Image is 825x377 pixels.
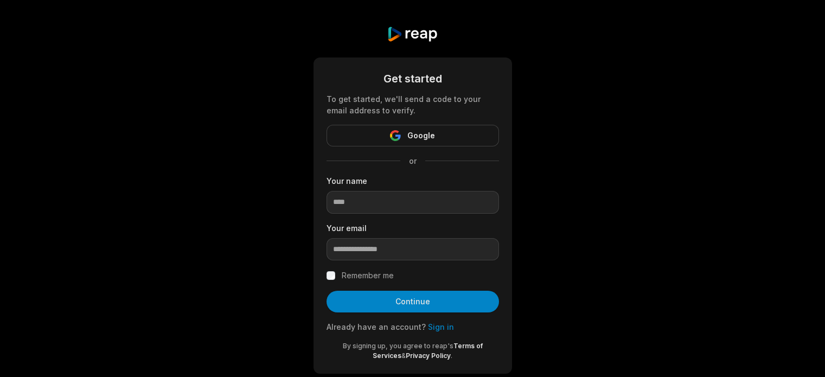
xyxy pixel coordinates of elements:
[327,93,499,116] div: To get started, we'll send a code to your email address to verify.
[327,125,499,146] button: Google
[387,26,438,42] img: reap
[400,155,425,167] span: or
[406,352,451,360] a: Privacy Policy
[343,342,453,350] span: By signing up, you agree to reap's
[407,129,435,142] span: Google
[428,322,454,331] a: Sign in
[327,322,426,331] span: Already have an account?
[327,291,499,312] button: Continue
[401,352,406,360] span: &
[327,222,499,234] label: Your email
[327,71,499,87] div: Get started
[327,175,499,187] label: Your name
[373,342,483,360] a: Terms of Services
[342,269,394,282] label: Remember me
[451,352,452,360] span: .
